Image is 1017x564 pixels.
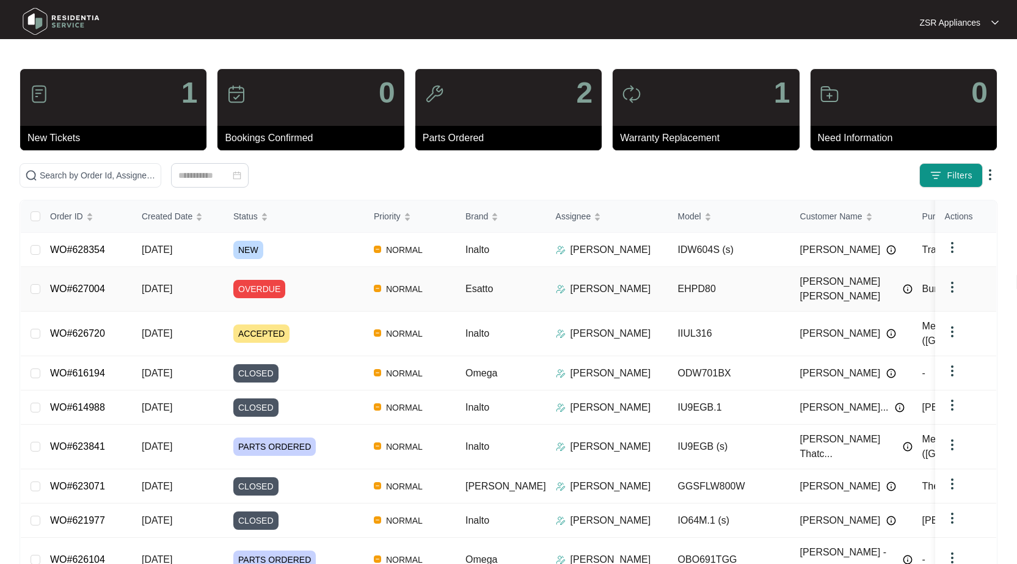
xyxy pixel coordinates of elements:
span: NEW [233,241,263,259]
th: Brand [456,200,546,233]
span: Created Date [142,210,192,223]
span: NORMAL [381,282,428,296]
img: Vercel Logo [374,369,381,376]
span: Inalto [465,515,489,526]
img: Vercel Logo [374,403,381,411]
img: dropdown arrow [945,398,960,412]
img: icon [820,84,839,104]
td: GGSFLW800W [668,469,790,504]
img: Vercel Logo [374,246,381,253]
span: The Good Guys [922,481,991,491]
span: Order ID [50,210,83,223]
p: [PERSON_NAME] [570,513,651,528]
img: Info icon [886,516,896,526]
p: Parts Ordered [423,131,602,145]
span: Inalto [465,244,489,255]
span: NORMAL [381,366,428,381]
img: Vercel Logo [374,516,381,524]
img: Assigner Icon [556,329,566,339]
th: Assignee [546,200,668,233]
p: ZSR Appliances [919,16,980,29]
span: ACCEPTED [233,324,290,343]
img: Info icon [886,482,896,491]
th: Actions [935,200,996,233]
td: IU9EGB.1 [668,390,790,425]
img: dropdown arrow [991,20,999,26]
span: PARTS ORDERED [233,438,316,456]
img: Assigner Icon [556,403,566,412]
img: Vercel Logo [374,285,381,292]
p: [PERSON_NAME] [570,282,651,296]
img: icon [622,84,641,104]
img: dropdown arrow [945,240,960,255]
span: Tradelink [922,244,962,255]
img: residentia service logo [18,3,104,40]
span: [DATE] [142,328,172,339]
span: NORMAL [381,479,428,494]
span: Inalto [465,441,489,452]
span: [PERSON_NAME] [800,513,881,528]
span: NORMAL [381,326,428,341]
span: [PERSON_NAME] Thatc... [800,432,897,461]
a: WO#616194 [50,368,105,378]
img: Info icon [895,403,905,412]
span: Customer Name [800,210,862,223]
span: CLOSED [233,511,279,530]
img: icon [425,84,444,104]
span: [PERSON_NAME] [465,481,546,491]
span: CLOSED [233,364,279,383]
img: filter icon [930,169,942,181]
p: [PERSON_NAME] [570,243,651,257]
th: Created Date [132,200,224,233]
th: Customer Name [790,200,913,233]
p: [PERSON_NAME] [570,366,651,381]
td: IO64M.1 (s) [668,504,790,538]
a: WO#623841 [50,441,105,452]
span: [DATE] [142,515,172,526]
img: dropdown arrow [945,477,960,491]
a: WO#628354 [50,244,105,255]
a: WO#614988 [50,402,105,412]
p: Warranty Replacement [620,131,799,145]
img: Assigner Icon [556,516,566,526]
span: NORMAL [381,513,428,528]
p: [PERSON_NAME] [570,400,651,415]
span: [PERSON_NAME] [922,515,1003,526]
span: Inalto [465,402,489,412]
img: dropdown arrow [945,438,960,452]
img: dropdown arrow [945,324,960,339]
span: [DATE] [142,481,172,491]
span: Bunnings Warehouse [922,284,1015,294]
td: EHPD80 [668,267,790,312]
img: Vercel Logo [374,555,381,563]
img: Info icon [886,245,896,255]
img: Info icon [903,284,913,294]
a: WO#626720 [50,328,105,339]
img: Assigner Icon [556,284,566,294]
span: [DATE] [142,244,172,255]
img: Vercel Logo [374,482,381,489]
img: dropdown arrow [983,167,997,182]
span: Inalto [465,328,489,339]
span: Esatto [465,284,493,294]
span: NORMAL [381,400,428,415]
span: [PERSON_NAME] [922,402,1003,412]
img: dropdown arrow [945,511,960,526]
p: Need Information [818,131,997,145]
a: WO#623071 [50,481,105,491]
span: Status [233,210,258,223]
img: Vercel Logo [374,442,381,450]
span: Assignee [556,210,591,223]
span: [PERSON_NAME] [800,479,881,494]
p: 1 [181,78,198,108]
p: [PERSON_NAME] [570,479,651,494]
span: Priority [374,210,401,223]
span: [PERSON_NAME] [PERSON_NAME] [800,274,897,304]
th: Priority [364,200,456,233]
button: filter iconFilters [919,163,983,188]
p: 0 [971,78,988,108]
p: 0 [379,78,395,108]
td: IIUL316 [668,312,790,356]
span: [DATE] [142,284,172,294]
td: IDW604S (s) [668,233,790,267]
